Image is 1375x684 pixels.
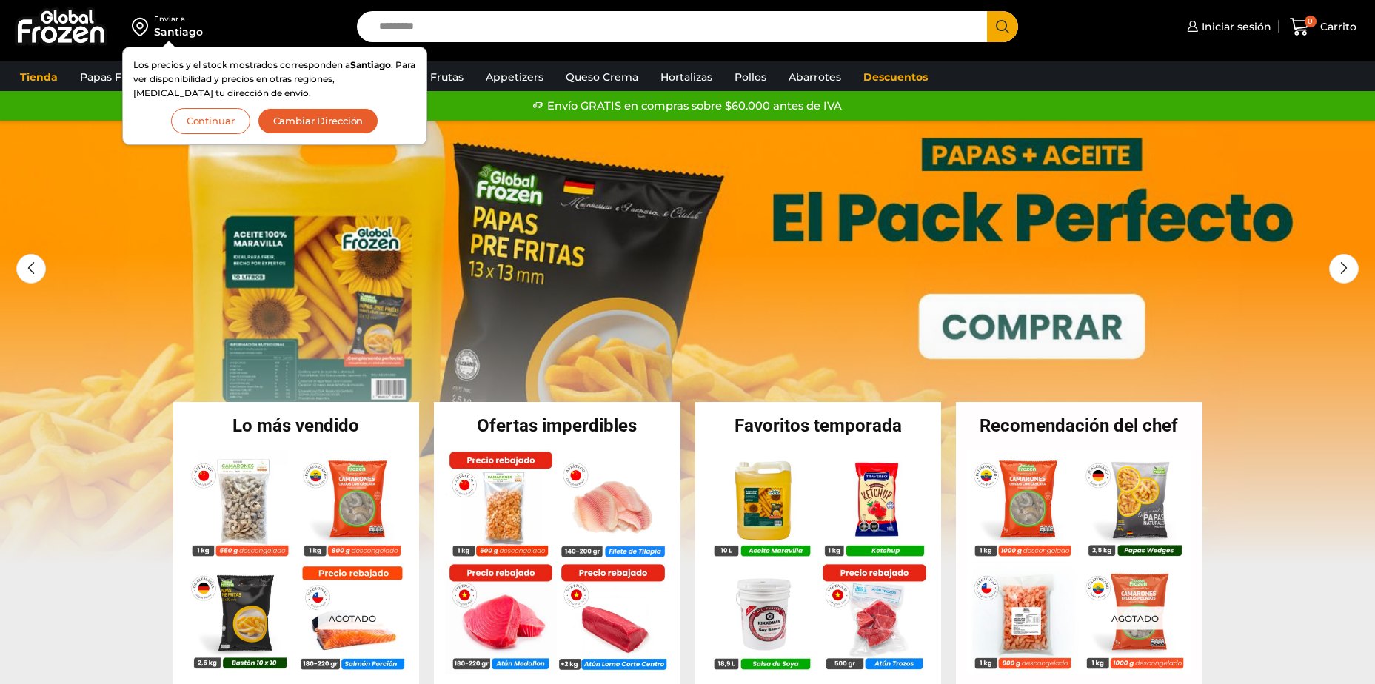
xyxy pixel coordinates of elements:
[478,63,551,91] a: Appetizers
[1286,10,1360,44] a: 0 Carrito
[434,417,680,435] h2: Ofertas imperdibles
[695,417,942,435] h2: Favoritos temporada
[13,63,65,91] a: Tienda
[856,63,935,91] a: Descuentos
[1101,607,1169,630] p: Agotado
[1183,12,1271,41] a: Iniciar sesión
[781,63,849,91] a: Abarrotes
[171,108,250,134] button: Continuar
[154,24,203,39] div: Santiago
[154,14,203,24] div: Enviar a
[173,417,420,435] h2: Lo más vendido
[727,63,774,91] a: Pollos
[1305,16,1317,27] span: 0
[318,607,386,630] p: Agotado
[350,59,391,70] strong: Santiago
[956,417,1202,435] h2: Recomendación del chef
[558,63,646,91] a: Queso Crema
[258,108,379,134] button: Cambiar Dirección
[132,14,154,39] img: address-field-icon.svg
[987,11,1018,42] button: Search button
[653,63,720,91] a: Hortalizas
[73,63,152,91] a: Papas Fritas
[1317,19,1356,34] span: Carrito
[133,58,416,101] p: Los precios y el stock mostrados corresponden a . Para ver disponibilidad y precios en otras regi...
[1198,19,1271,34] span: Iniciar sesión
